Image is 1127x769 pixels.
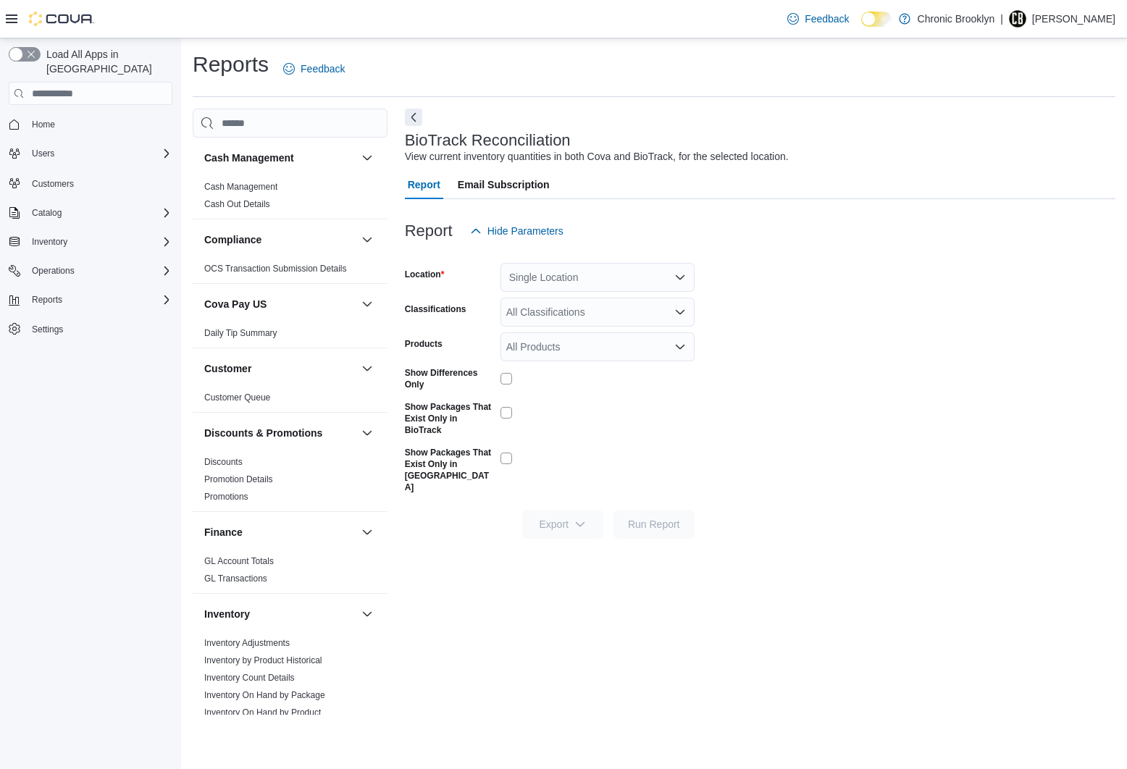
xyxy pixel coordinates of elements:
[405,222,453,240] h3: Report
[26,115,172,133] span: Home
[408,170,440,199] span: Report
[359,149,376,167] button: Cash Management
[204,151,294,165] h3: Cash Management
[359,524,376,541] button: Finance
[1032,10,1115,28] p: [PERSON_NAME]
[277,54,351,83] a: Feedback
[405,132,571,149] h3: BioTrack Reconciliation
[204,327,277,339] span: Daily Tip Summary
[204,637,290,649] span: Inventory Adjustments
[861,27,862,28] span: Dark Mode
[1009,10,1026,28] div: Ned Farrell
[674,341,686,353] button: Open list of options
[29,12,94,26] img: Cova
[918,10,995,28] p: Chronic Brooklyn
[193,453,387,511] div: Discounts & Promotions
[204,198,270,210] span: Cash Out Details
[193,552,387,593] div: Finance
[204,474,273,485] span: Promotion Details
[204,607,356,621] button: Inventory
[531,510,595,539] span: Export
[1000,10,1003,28] p: |
[204,392,270,403] span: Customer Queue
[204,426,356,440] button: Discounts & Promotions
[204,297,267,311] h3: Cova Pay US
[26,321,69,338] a: Settings
[359,424,376,442] button: Discounts & Promotions
[204,573,267,584] a: GL Transactions
[3,143,178,164] button: Users
[204,457,243,467] a: Discounts
[3,290,178,310] button: Reports
[204,556,274,566] a: GL Account Totals
[26,145,172,162] span: Users
[32,265,75,277] span: Operations
[26,291,172,308] span: Reports
[3,319,178,340] button: Settings
[204,151,356,165] button: Cash Management
[26,204,67,222] button: Catalog
[204,607,250,621] h3: Inventory
[3,261,178,281] button: Operations
[26,116,61,133] a: Home
[405,303,466,315] label: Classifications
[9,108,172,377] nav: Complex example
[204,638,290,648] a: Inventory Adjustments
[26,262,80,280] button: Operations
[613,510,695,539] button: Run Report
[405,367,495,390] label: Show Differences Only
[26,204,172,222] span: Catalog
[405,338,443,350] label: Products
[487,224,563,238] span: Hide Parameters
[204,673,295,683] a: Inventory Count Details
[204,672,295,684] span: Inventory Count Details
[805,12,849,26] span: Feedback
[204,707,321,718] a: Inventory On Hand by Product
[204,456,243,468] span: Discounts
[204,573,267,584] span: GL Transactions
[3,232,178,252] button: Inventory
[26,233,172,251] span: Inventory
[674,272,686,283] button: Open list of options
[204,232,356,247] button: Compliance
[204,525,356,539] button: Finance
[301,62,345,76] span: Feedback
[3,114,178,135] button: Home
[405,109,422,126] button: Next
[405,401,495,436] label: Show Packages That Exist Only in BioTrack
[26,145,60,162] button: Users
[26,262,172,280] span: Operations
[204,328,277,338] a: Daily Tip Summary
[204,474,273,484] a: Promotion Details
[204,689,325,701] span: Inventory On Hand by Package
[204,491,248,503] span: Promotions
[26,233,73,251] button: Inventory
[193,178,387,219] div: Cash Management
[26,291,68,308] button: Reports
[204,707,321,718] span: Inventory On Hand by Product
[193,324,387,348] div: Cova Pay US
[26,174,172,192] span: Customers
[204,182,277,192] a: Cash Management
[405,447,495,493] label: Show Packages That Exist Only in [GEOGRAPHIC_DATA]
[32,324,63,335] span: Settings
[522,510,603,539] button: Export
[405,149,789,164] div: View current inventory quantities in both Cova and BioTrack, for the selected location.
[204,361,356,376] button: Customer
[204,655,322,665] a: Inventory by Product Historical
[204,232,261,247] h3: Compliance
[204,263,347,274] span: OCS Transaction Submission Details
[32,178,74,190] span: Customers
[204,525,243,539] h3: Finance
[32,119,55,130] span: Home
[3,172,178,193] button: Customers
[204,181,277,193] span: Cash Management
[359,360,376,377] button: Customer
[782,4,855,33] a: Feedback
[193,50,269,79] h1: Reports
[3,203,178,223] button: Catalog
[204,297,356,311] button: Cova Pay US
[674,306,686,318] button: Open list of options
[193,260,387,283] div: Compliance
